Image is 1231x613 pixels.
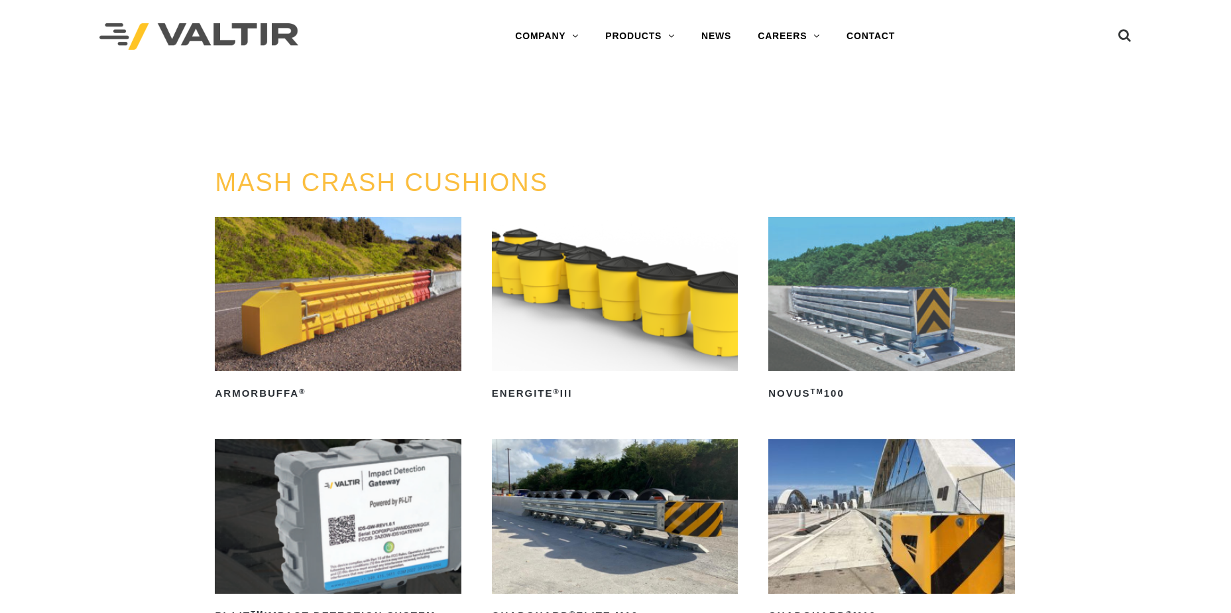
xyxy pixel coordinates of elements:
sup: TM [811,387,824,395]
a: NOVUSTM100 [768,217,1014,404]
a: COMPANY [502,23,592,50]
a: PRODUCTS [592,23,688,50]
h2: NOVUS 100 [768,383,1014,404]
a: ArmorBuffa® [215,217,461,404]
h2: ArmorBuffa [215,383,461,404]
sup: ® [299,387,306,395]
a: ENERGITE®III [492,217,738,404]
a: CONTACT [833,23,908,50]
h2: ENERGITE III [492,383,738,404]
a: MASH CRASH CUSHIONS [215,169,548,196]
a: NEWS [688,23,744,50]
a: CAREERS [744,23,833,50]
img: Valtir [99,23,298,50]
sup: ® [554,387,560,395]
